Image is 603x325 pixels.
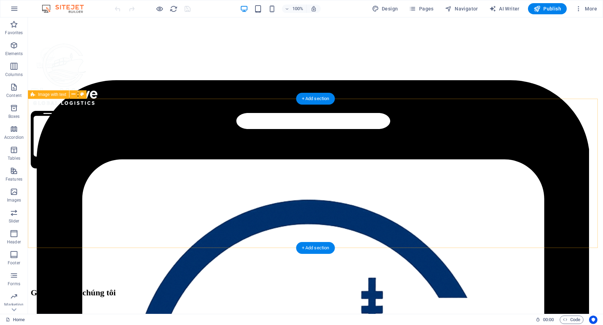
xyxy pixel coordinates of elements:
i: Reload page [170,5,178,13]
button: More [572,3,600,14]
p: Header [7,239,21,245]
span: More [575,5,597,12]
span: Pages [409,5,433,12]
span: Navigator [445,5,478,12]
button: Design [369,3,401,14]
p: Accordion [4,135,24,140]
span: Code [563,316,580,324]
p: Slider [9,218,20,224]
button: Navigator [442,3,481,14]
p: Boxes [8,114,20,119]
button: AI Writer [486,3,522,14]
p: Images [7,197,21,203]
p: Elements [5,51,23,56]
span: 00 00 [543,316,554,324]
i: On resize automatically adjust zoom level to fit chosen device. [311,6,317,12]
p: Features [6,176,22,182]
button: Pages [406,3,436,14]
div: + Add section [296,242,335,254]
h6: Session time [536,316,554,324]
p: Tables [8,156,20,161]
p: Forms [8,281,20,287]
a: Click to cancel selection. Double-click to open Pages [6,316,25,324]
h6: 100% [292,5,304,13]
span: : [548,317,549,322]
span: Image with text [38,92,66,97]
span: Publish [534,5,561,12]
p: Footer [8,260,20,266]
button: Click here to leave preview mode and continue editing [155,5,164,13]
span: Design [372,5,398,12]
p: Favorites [5,30,23,36]
a: BlueWaveGlobal Logistic [3,13,572,158]
p: Content [6,93,22,98]
button: reload [169,5,178,13]
button: 100% [282,5,307,13]
div: + Add section [296,93,335,105]
span: AI Writer [489,5,520,12]
p: Columns [5,72,23,77]
button: Usercentrics [589,316,597,324]
button: Code [560,316,583,324]
img: Editor Logo [40,5,92,13]
button: Publish [528,3,567,14]
p: Marketing [4,302,23,308]
div: Design (Ctrl+Alt+Y) [369,3,401,14]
